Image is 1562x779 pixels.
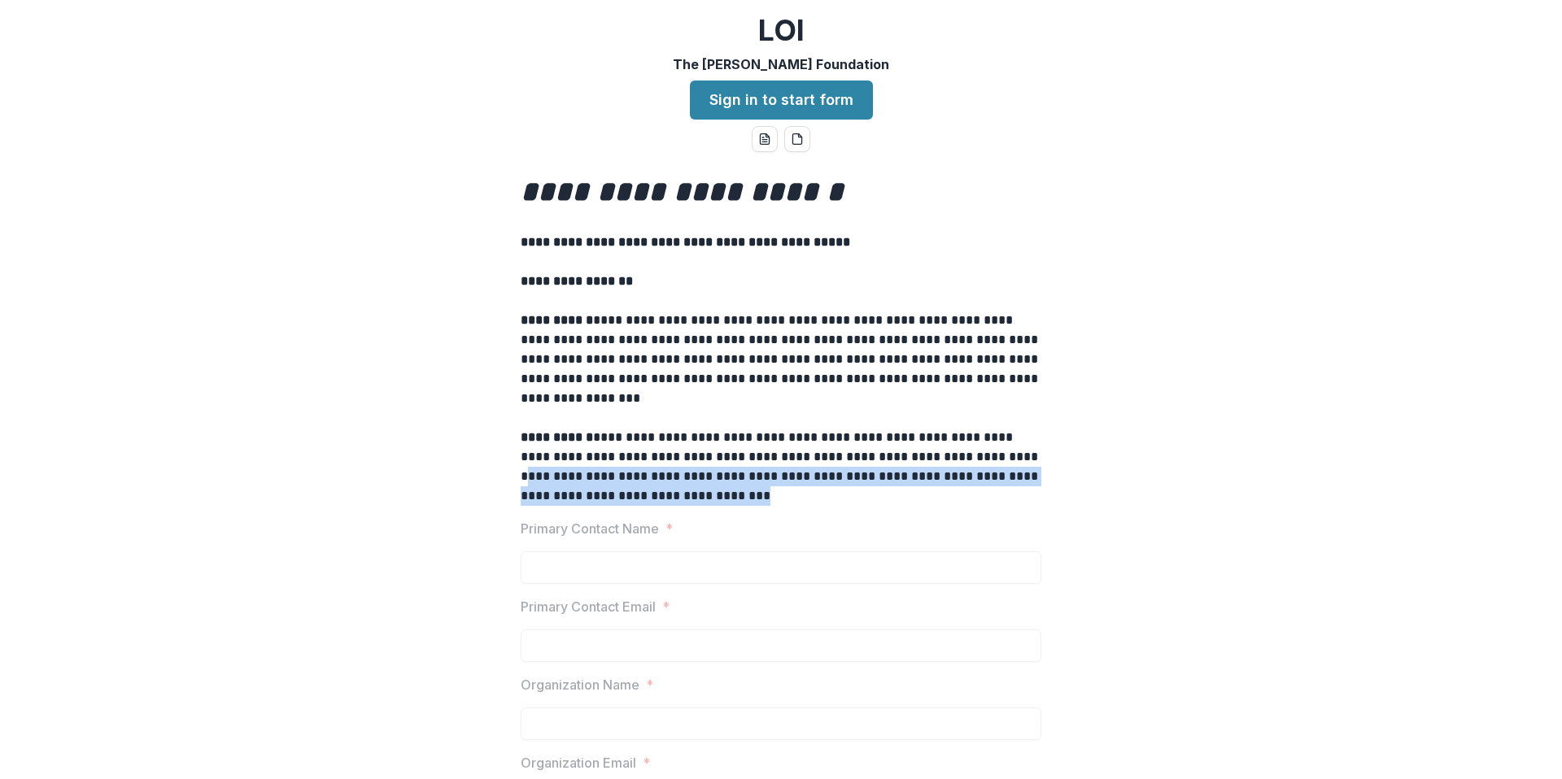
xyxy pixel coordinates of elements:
[752,126,778,152] button: word-download
[521,675,639,694] p: Organization Name
[521,519,659,538] p: Primary Contact Name
[673,54,889,74] p: The [PERSON_NAME] Foundation
[521,597,656,616] p: Primary Contact Email
[690,81,873,120] a: Sign in to start form
[758,13,805,48] h2: LOI
[521,753,636,772] p: Organization Email
[784,126,810,152] button: pdf-download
